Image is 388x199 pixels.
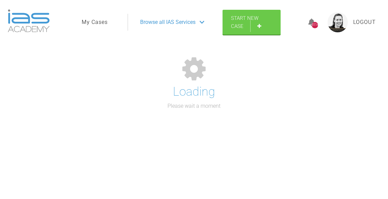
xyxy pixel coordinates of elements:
[353,18,376,27] a: Logout
[140,18,196,27] span: Browse all IAS Services
[167,102,221,110] p: Please wait a moment
[312,22,318,28] div: 8114
[173,82,215,102] h1: Loading
[82,18,108,27] a: My Cases
[328,12,348,32] img: profile.png
[223,10,281,35] a: Start New Case
[231,15,258,29] span: Start New Case
[8,9,50,32] img: logo-light.3e3ef733.png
